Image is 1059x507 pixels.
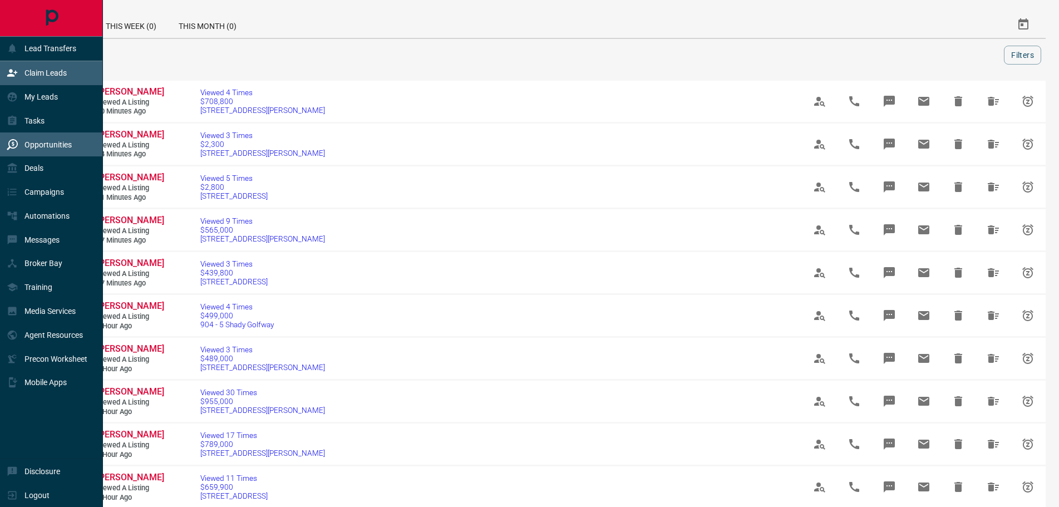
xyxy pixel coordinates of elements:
[200,191,268,200] span: [STREET_ADDRESS]
[97,141,164,150] span: Viewed a Listing
[200,88,325,97] span: Viewed 4 Times
[910,431,937,457] span: Email
[876,345,903,372] span: Message
[876,431,903,457] span: Message
[1014,259,1041,286] span: Snooze
[876,259,903,286] span: Message
[97,172,164,183] span: [PERSON_NAME]
[200,277,268,286] span: [STREET_ADDRESS]
[841,474,868,500] span: Call
[910,88,937,115] span: Email
[200,131,325,157] a: Viewed 3 Times$2,300[STREET_ADDRESS][PERSON_NAME]
[910,302,937,329] span: Email
[200,131,325,140] span: Viewed 3 Times
[97,98,164,107] span: Viewed a Listing
[1014,174,1041,200] span: Snooze
[97,429,164,441] a: [PERSON_NAME]
[97,472,164,484] a: [PERSON_NAME]
[200,97,325,106] span: $708,800
[200,320,274,329] span: 904 - 5 Shady Golfway
[97,343,164,355] a: [PERSON_NAME]
[910,388,937,415] span: Email
[806,345,833,372] span: View Profile
[876,88,903,115] span: Message
[945,259,972,286] span: Hide
[945,388,972,415] span: Hide
[1014,474,1041,500] span: Snooze
[910,474,937,500] span: Email
[200,302,274,311] span: Viewed 4 Times
[806,216,833,243] span: View Profile
[1014,131,1041,157] span: Snooze
[168,11,248,38] div: This Month (0)
[1014,388,1041,415] span: Snooze
[876,131,903,157] span: Message
[200,268,268,277] span: $439,800
[806,131,833,157] span: View Profile
[200,88,325,115] a: Viewed 4 Times$708,800[STREET_ADDRESS][PERSON_NAME]
[980,259,1007,286] span: Hide All from Michael Nasso
[945,216,972,243] span: Hide
[97,184,164,193] span: Viewed a Listing
[980,474,1007,500] span: Hide All from Zeinab Sheikh
[876,216,903,243] span: Message
[200,363,325,372] span: [STREET_ADDRESS][PERSON_NAME]
[200,149,325,157] span: [STREET_ADDRESS][PERSON_NAME]
[806,388,833,415] span: View Profile
[200,345,325,372] a: Viewed 3 Times$489,000[STREET_ADDRESS][PERSON_NAME]
[200,397,325,406] span: $955,000
[806,431,833,457] span: View Profile
[97,450,164,460] span: 1 hour ago
[97,193,164,203] span: 51 minutes ago
[200,483,268,491] span: $659,900
[97,322,164,331] span: 1 hour ago
[1010,11,1037,38] button: Select Date Range
[200,216,325,225] span: Viewed 9 Times
[945,474,972,500] span: Hide
[980,388,1007,415] span: Hide All from Sepideh Rezvani
[876,474,903,500] span: Message
[1014,431,1041,457] span: Snooze
[97,172,164,184] a: [PERSON_NAME]
[945,302,972,329] span: Hide
[841,174,868,200] span: Call
[200,259,268,268] span: Viewed 3 Times
[200,474,268,500] a: Viewed 11 Times$659,900[STREET_ADDRESS]
[97,86,164,97] span: [PERSON_NAME]
[97,258,164,268] span: [PERSON_NAME]
[945,431,972,457] span: Hide
[200,311,274,320] span: $499,000
[200,354,325,363] span: $489,000
[97,312,164,322] span: Viewed a Listing
[97,407,164,417] span: 1 hour ago
[200,345,325,354] span: Viewed 3 Times
[97,301,164,311] span: [PERSON_NAME]
[200,174,268,183] span: Viewed 5 Times
[910,131,937,157] span: Email
[97,355,164,365] span: Viewed a Listing
[97,493,164,503] span: 1 hour ago
[841,302,868,329] span: Call
[97,236,164,245] span: 57 minutes ago
[876,302,903,329] span: Message
[980,88,1007,115] span: Hide All from Sepideh Rezvani
[200,431,325,457] a: Viewed 17 Times$789,000[STREET_ADDRESS][PERSON_NAME]
[200,474,268,483] span: Viewed 11 Times
[841,88,868,115] span: Call
[200,302,274,329] a: Viewed 4 Times$499,000904 - 5 Shady Golfway
[806,259,833,286] span: View Profile
[97,269,164,279] span: Viewed a Listing
[980,431,1007,457] span: Hide All from Sepideh Rezvani
[200,431,325,440] span: Viewed 17 Times
[200,388,325,397] span: Viewed 30 Times
[97,258,164,269] a: [PERSON_NAME]
[200,174,268,200] a: Viewed 5 Times$2,800[STREET_ADDRESS]
[97,472,164,483] span: [PERSON_NAME]
[97,279,164,288] span: 57 minutes ago
[806,174,833,200] span: View Profile
[97,386,164,398] a: [PERSON_NAME]
[876,174,903,200] span: Message
[97,215,164,227] a: [PERSON_NAME]
[97,301,164,312] a: [PERSON_NAME]
[980,131,1007,157] span: Hide All from Sandhya Bhagam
